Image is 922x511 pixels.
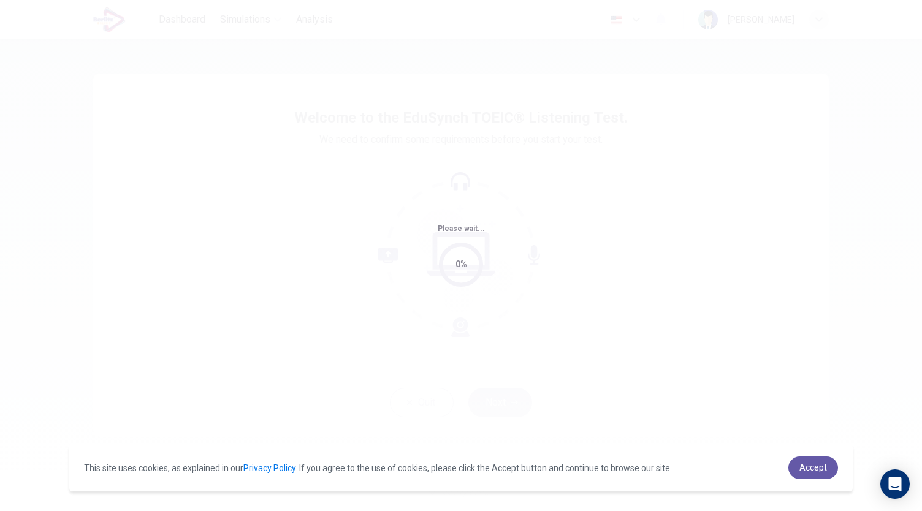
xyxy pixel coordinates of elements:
a: Privacy Policy [243,463,295,473]
span: Accept [799,463,827,472]
span: Please wait... [438,224,485,233]
div: 0% [455,257,467,271]
div: cookieconsent [69,444,853,491]
span: This site uses cookies, as explained in our . If you agree to the use of cookies, please click th... [84,463,672,473]
a: dismiss cookie message [788,456,838,479]
div: Open Intercom Messenger [880,469,910,499]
